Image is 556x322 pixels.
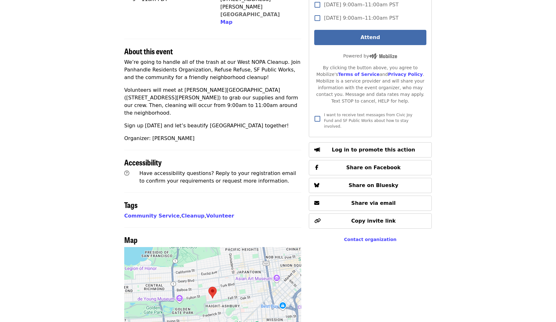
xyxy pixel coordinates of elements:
[124,234,138,245] span: Map
[344,237,397,242] a: Contact organization
[124,213,180,219] a: Community Service
[124,157,162,168] span: Accessibility
[351,218,396,224] span: Copy invite link
[314,30,426,45] button: Attend
[181,213,205,219] a: Cleanup
[349,182,398,188] span: Share on Bluesky
[309,196,432,211] button: Share via email
[139,170,296,184] span: Have accessibility questions? Reply to your registration email to confirm your requirements or re...
[124,45,173,57] span: About this event
[309,178,432,193] button: Share on Bluesky
[346,164,401,171] span: Share on Facebook
[124,58,301,81] p: We’re going to handle all of the trash at our West NOPA Cleanup. Join Panhandle Residents Organiz...
[124,170,129,176] i: question-circle icon
[314,64,426,104] div: By clicking the button above, you agree to Mobilize's and . Mobilize is a service provider and wi...
[220,11,280,17] a: [GEOGRAPHIC_DATA]
[324,1,399,9] span: [DATE] 9:00am–11:00am PST
[124,199,138,210] span: Tags
[309,142,432,158] button: Log in to promote this action
[351,200,396,206] span: Share via email
[124,213,181,219] span: ,
[220,19,232,25] span: Map
[124,122,301,130] p: Sign up [DATE] and let’s beautify [GEOGRAPHIC_DATA] together!
[309,160,432,175] button: Share on Facebook
[124,86,301,117] p: Volunteers will meet at [PERSON_NAME][GEOGRAPHIC_DATA] ([STREET_ADDRESS][PERSON_NAME]) to grab ou...
[343,53,397,58] span: Powered by
[181,213,206,219] span: ,
[324,113,412,129] span: I want to receive text messages from Civic Joy Fund and SF Public Works about how to stay involved.
[388,72,423,77] a: Privacy Policy
[309,213,432,229] button: Copy invite link
[338,72,380,77] a: Terms of Service
[124,135,301,142] p: Organizer: [PERSON_NAME]
[324,14,399,22] span: [DATE] 9:00am–11:00am PST
[332,147,415,153] span: Log in to promote this action
[369,53,397,59] img: Powered by Mobilize
[220,18,232,26] button: Map
[206,213,234,219] a: Volunteer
